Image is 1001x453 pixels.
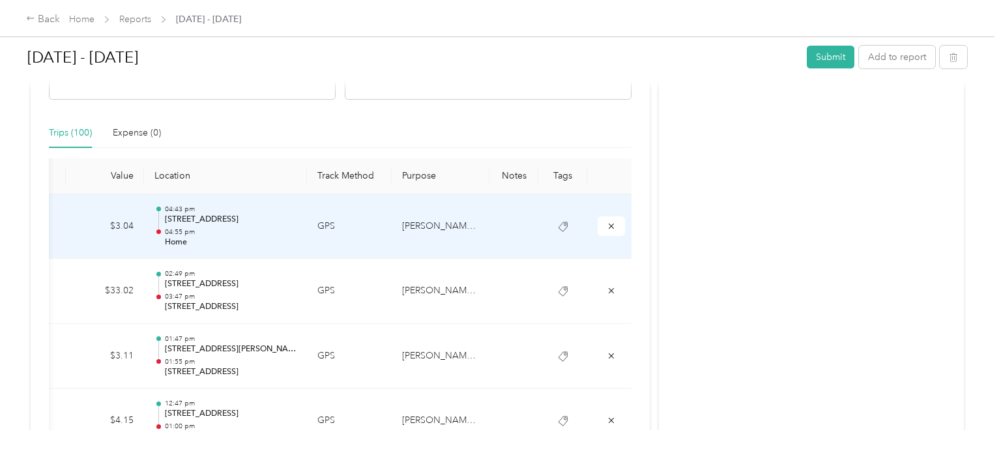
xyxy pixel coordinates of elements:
[392,194,489,259] td: Acosta Canada
[538,158,587,194] th: Tags
[66,194,144,259] td: $3.04
[165,278,297,290] p: [STREET_ADDRESS]
[113,126,161,140] div: Expense (0)
[66,158,144,194] th: Value
[66,324,144,389] td: $3.11
[165,214,297,226] p: [STREET_ADDRESS]
[392,158,489,194] th: Purpose
[165,237,297,248] p: Home
[66,259,144,324] td: $33.02
[489,158,538,194] th: Notes
[807,46,854,68] button: Submit
[928,380,1001,453] iframe: Everlance-gr Chat Button Frame
[165,334,297,343] p: 01:47 pm
[27,42,798,73] h1: Sep 1 - 30, 2025
[165,422,297,431] p: 01:00 pm
[307,158,392,194] th: Track Method
[307,194,392,259] td: GPS
[165,399,297,408] p: 12:47 pm
[307,324,392,389] td: GPS
[307,259,392,324] td: GPS
[392,259,489,324] td: Acosta Canada
[165,227,297,237] p: 04:55 pm
[119,14,151,25] a: Reports
[859,46,935,68] button: Add to report
[165,408,297,420] p: [STREET_ADDRESS]
[69,14,94,25] a: Home
[165,357,297,366] p: 01:55 pm
[144,158,307,194] th: Location
[392,324,489,389] td: Acosta Canada
[165,343,297,355] p: [STREET_ADDRESS][PERSON_NAME]
[165,366,297,378] p: [STREET_ADDRESS]
[49,126,92,140] div: Trips (100)
[165,269,297,278] p: 02:49 pm
[165,301,297,313] p: [STREET_ADDRESS]
[176,12,241,26] span: [DATE] - [DATE]
[165,205,297,214] p: 04:43 pm
[165,292,297,301] p: 03:47 pm
[26,12,60,27] div: Back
